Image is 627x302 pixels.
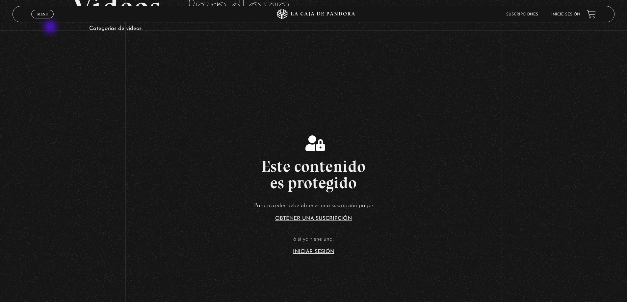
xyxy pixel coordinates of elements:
[35,18,50,22] span: Cerrar
[587,10,596,19] a: View your shopping cart
[551,12,580,16] a: Inicie sesión
[275,216,352,221] a: Obtener una suscripción
[37,12,48,16] span: Menu
[89,24,554,34] p: Categorías de videos:
[506,12,538,16] a: Suscripciones
[293,249,334,254] a: Iniciar Sesión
